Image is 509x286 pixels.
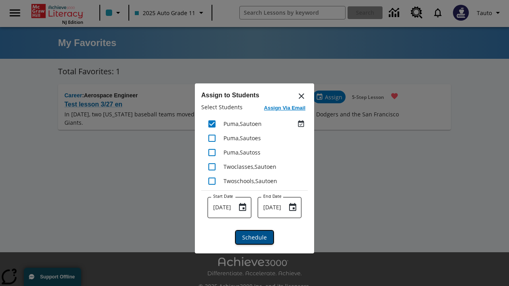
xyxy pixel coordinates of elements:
[263,193,282,199] label: End Date
[285,199,301,215] button: Choose date, selected date is Aug 24, 2025
[258,197,282,218] input: MMMM-DD-YYYY
[223,162,307,171] div: Twoclasses, Sautoen
[242,233,267,242] span: Schedule
[223,134,307,142] div: Puma, Sautoes
[201,103,243,115] p: Select Students
[235,199,251,215] button: Choose date, selected date is Aug 24, 2025
[208,197,231,218] input: MMMM-DD-YYYY
[295,118,307,130] button: Assigned Aug 24 to Aug 24
[223,163,276,170] span: Twoclasses , Sautoen
[223,177,277,185] span: Twoschools , Sautoen
[223,149,260,156] span: Puma , Sautoss
[262,103,308,115] button: Assign Via Email
[223,177,307,185] div: Twoschools, Sautoen
[292,87,311,106] button: Close
[223,134,261,142] span: Puma , Sautoes
[223,148,307,157] div: Puma, Sautoss
[236,231,273,244] button: Schedule
[223,120,262,128] span: Puma , Sautoen
[264,104,305,113] h6: Assign Via Email
[201,90,308,101] h6: Assign to Students
[213,193,233,199] label: Start Date
[223,120,295,128] div: Puma, Sautoen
